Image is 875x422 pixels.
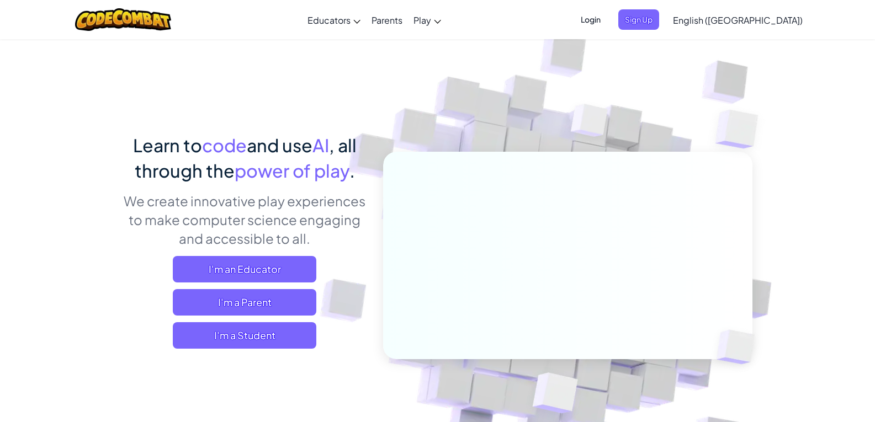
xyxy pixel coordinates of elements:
[413,14,431,26] span: Play
[408,5,447,35] a: Play
[550,82,629,164] img: Overlap cubes
[312,134,329,156] span: AI
[235,159,349,181] span: power of play
[173,322,316,349] button: I'm a Student
[307,14,351,26] span: Educators
[693,83,789,176] img: Overlap cubes
[123,191,367,248] p: We create innovative play experiences to make computer science engaging and accessible to all.
[133,134,202,156] span: Learn to
[667,5,808,35] a: English ([GEOGRAPHIC_DATA])
[173,256,316,282] a: I'm an Educator
[173,289,316,316] a: I'm a Parent
[618,9,659,30] button: Sign Up
[574,9,607,30] button: Login
[366,5,408,35] a: Parents
[75,8,172,31] img: CodeCombat logo
[349,159,355,181] span: .
[302,5,366,35] a: Educators
[698,307,781,387] img: Overlap cubes
[202,134,247,156] span: code
[247,134,312,156] span: and use
[673,14,803,26] span: English ([GEOGRAPHIC_DATA])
